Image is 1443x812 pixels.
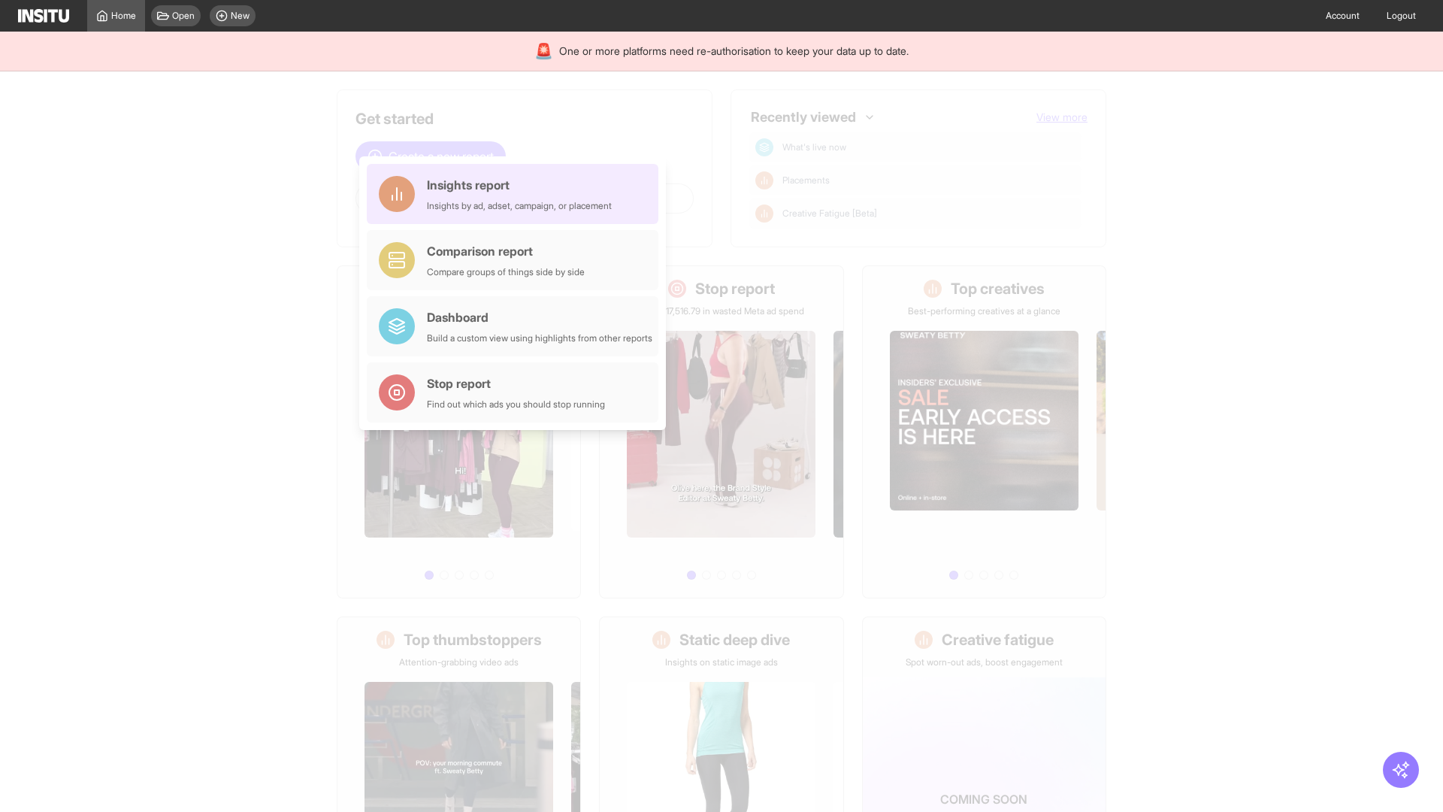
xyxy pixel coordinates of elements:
[427,176,612,194] div: Insights report
[427,374,605,392] div: Stop report
[427,242,585,260] div: Comparison report
[534,41,553,62] div: 🚨
[559,44,909,59] span: One or more platforms need re-authorisation to keep your data up to date.
[172,10,195,22] span: Open
[18,9,69,23] img: Logo
[427,398,605,411] div: Find out which ads you should stop running
[427,332,652,344] div: Build a custom view using highlights from other reports
[427,266,585,278] div: Compare groups of things side by side
[427,308,652,326] div: Dashboard
[111,10,136,22] span: Home
[231,10,250,22] span: New
[427,200,612,212] div: Insights by ad, adset, campaign, or placement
